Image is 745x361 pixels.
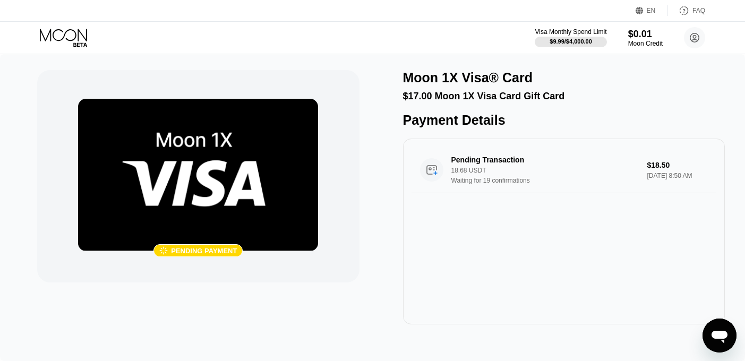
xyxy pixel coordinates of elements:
[451,156,635,164] div: Pending Transaction
[159,246,168,255] div: 
[628,29,663,47] div: $0.01Moon Credit
[550,38,592,45] div: $9.99 / $4,000.00
[535,28,606,47] div: Visa Monthly Spend Limit$9.99/$4,000.00
[451,167,648,174] div: 18.68 USDT
[647,172,707,179] div: [DATE] 8:50 AM
[647,161,707,169] div: $18.50
[171,247,237,255] div: Pending payment
[412,147,716,193] div: Pending Transaction18.68 USDTWaiting for 19 confirmations$18.50[DATE] 8:50 AM
[703,319,737,353] iframe: Button to launch messaging window
[647,7,656,14] div: EN
[535,28,606,36] div: Visa Monthly Spend Limit
[403,70,533,85] div: Moon 1X Visa® Card
[628,40,663,47] div: Moon Credit
[668,5,705,16] div: FAQ
[692,7,705,14] div: FAQ
[628,29,663,40] div: $0.01
[636,5,668,16] div: EN
[403,113,725,128] div: Payment Details
[451,177,648,184] div: Waiting for 19 confirmations
[403,91,725,102] div: $17.00 Moon 1X Visa Card Gift Card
